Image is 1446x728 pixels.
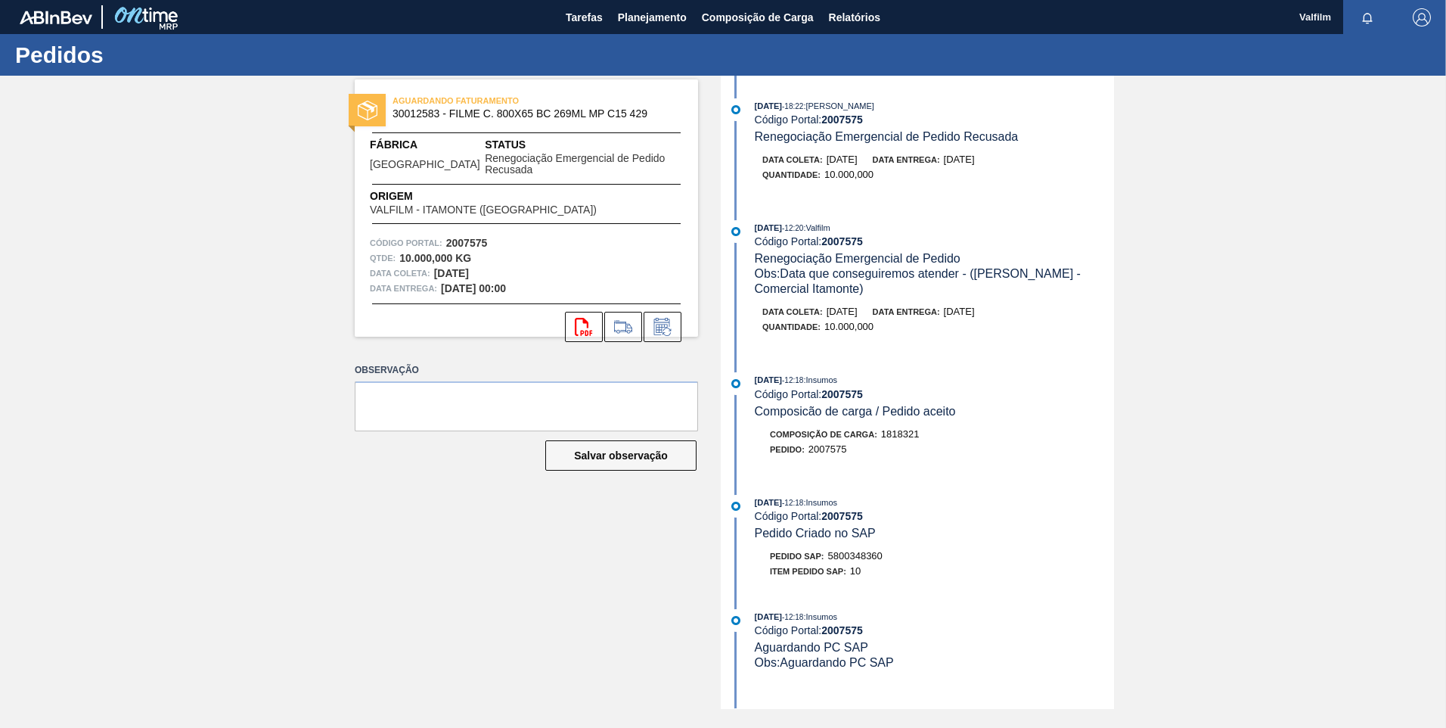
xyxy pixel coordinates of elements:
[370,188,640,204] span: Origem
[731,502,740,511] img: atual
[803,498,837,507] span: : Insumos
[755,388,1114,400] div: Código Portal:
[731,379,740,388] img: atual
[824,321,873,332] span: 10.000,000
[485,153,683,176] span: Renegociação Emergencial de Pedido Recusada
[1413,8,1431,26] img: Logout
[370,137,485,153] span: Fábrica
[755,267,1084,295] span: Obs: Data que conseguiremos atender - ([PERSON_NAME] - Comercial Itamonte)
[434,267,469,279] strong: [DATE]
[782,613,803,621] span: - 12:18
[762,322,821,331] span: Quantidade :
[782,102,803,110] span: - 18:22
[565,312,603,342] div: Abrir arquivo PDF
[370,159,480,170] span: [GEOGRAPHIC_DATA]
[370,250,396,266] span: Qtde :
[393,93,604,108] span: AGUARDANDO FATURAMENTO
[755,510,1114,522] div: Código Portal:
[944,154,975,165] span: [DATE]
[821,624,863,636] strong: 2007575
[355,359,698,381] label: Observação
[485,137,683,153] span: Status
[850,565,861,577] span: 10
[399,252,471,264] strong: 10.000,000 KG
[827,154,858,165] span: [DATE]
[370,204,597,216] span: VALFILM - ITAMONTE ([GEOGRAPHIC_DATA])
[782,224,803,232] span: - 12:20
[755,624,1114,636] div: Código Portal:
[762,307,823,316] span: Data coleta:
[731,105,740,114] img: atual
[782,376,803,384] span: - 12:18
[370,235,442,250] span: Código Portal:
[881,428,920,440] span: 1818321
[15,46,284,64] h1: Pedidos
[770,567,846,576] span: Item pedido SAP:
[827,306,858,317] span: [DATE]
[20,11,92,24] img: TNhmsLtSVTkK8tSr43FrP2fwEKptu5GPRR3wAAAABJRU5ErkJggg==
[944,306,975,317] span: [DATE]
[821,510,863,522] strong: 2007575
[762,170,821,179] span: Quantidade :
[702,8,814,26] span: Composição de Carga
[644,312,681,342] div: Informar alteração no pedido
[770,552,824,561] span: Pedido SAP:
[755,375,782,384] span: [DATE]
[370,266,430,281] span: Data coleta:
[566,8,603,26] span: Tarefas
[441,282,506,294] strong: [DATE] 00:00
[755,101,782,110] span: [DATE]
[370,281,437,296] span: Data entrega:
[770,445,805,454] span: Pedido :
[808,443,847,455] span: 2007575
[604,312,642,342] div: Ir para Composição de Carga
[755,527,876,540] span: Pedido Criado no SAP
[755,656,894,669] span: Obs: Aguardando PC SAP
[828,550,883,562] span: 5800348360
[821,388,863,400] strong: 2007575
[803,223,830,232] span: : Valfilm
[824,169,873,180] span: 10.000,000
[755,252,960,265] span: Renegociação Emergencial de Pedido
[755,641,868,654] span: Aguardando PC SAP
[1343,7,1392,28] button: Notificações
[545,440,697,471] button: Salvar observação
[618,8,687,26] span: Planejamento
[829,8,880,26] span: Relatórios
[755,223,782,232] span: [DATE]
[731,616,740,625] img: atual
[446,237,488,249] strong: 2007575
[755,405,956,418] span: Composicão de carga / Pedido aceito
[393,108,667,120] span: 30012583 - FILME C. 800X65 BC 269ML MP C15 429
[755,612,782,621] span: [DATE]
[762,155,823,164] span: Data coleta:
[731,227,740,236] img: atual
[803,612,837,621] span: : Insumos
[821,235,863,247] strong: 2007575
[782,499,803,507] span: - 12:18
[755,114,1114,126] div: Código Portal:
[755,130,1019,143] span: Renegociação Emergencial de Pedido Recusada
[755,498,782,507] span: [DATE]
[358,101,377,120] img: status
[803,101,874,110] span: : [PERSON_NAME]
[770,430,877,439] span: Composição de Carga :
[821,114,863,126] strong: 2007575
[873,307,940,316] span: Data entrega:
[803,375,837,384] span: : Insumos
[873,155,940,164] span: Data entrega:
[755,235,1114,247] div: Código Portal:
